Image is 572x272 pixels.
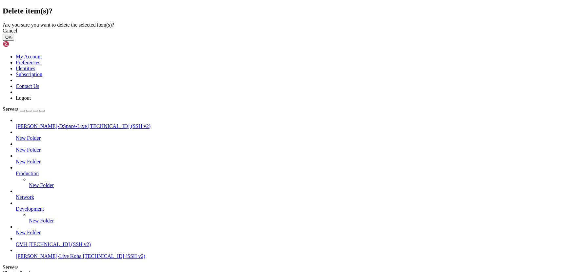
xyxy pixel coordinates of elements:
a: Servers [3,106,45,112]
li: [PERSON_NAME]-DSpace-Live [TECHNICAL_ID] (SSH v2) [16,117,569,129]
li: New Folder [16,141,569,153]
span: [PERSON_NAME]-Live Koha [16,253,81,259]
span: New Folder [16,135,41,141]
a: Contact Us [16,83,39,89]
li: Production [16,165,569,188]
li: New Folder [29,212,569,224]
div: Cancel [3,28,569,34]
a: Development [16,206,569,212]
span: [TECHNICAL_ID] (SSH v2) [29,241,91,247]
li: New Folder [16,129,569,141]
a: My Account [16,54,42,59]
a: New Folder [29,218,569,224]
span: New Folder [16,147,41,153]
span: New Folder [29,218,54,223]
a: Logout [16,95,31,101]
span: [TECHNICAL_ID] (SSH v2) [83,253,145,259]
li: Development [16,200,569,224]
a: Identities [16,66,35,71]
img: Shellngn [3,41,40,47]
span: New Folder [16,230,41,235]
span: Development [16,206,44,212]
span: Production [16,171,39,176]
a: New Folder [16,147,569,153]
span: New Folder [29,182,54,188]
a: New Folder [16,159,569,165]
span: [TECHNICAL_ID] (SSH v2) [88,123,151,129]
span: [PERSON_NAME]-DSpace-Live [16,123,87,129]
a: Preferences [16,60,40,65]
li: Network [16,188,569,200]
a: Subscription [16,72,42,77]
li: New Folder [16,224,569,236]
button: OK [3,34,14,41]
span: New Folder [16,159,41,164]
h2: Delete item(s)? [3,7,569,15]
li: New Folder [16,153,569,165]
span: OVH [16,241,27,247]
li: OVH [TECHNICAL_ID] (SSH v2) [16,236,569,247]
a: Network [16,194,569,200]
div: Are you sure you want to delete the selected item(s)? [3,22,569,28]
a: New Folder [16,135,569,141]
span: Servers [3,106,18,112]
a: [PERSON_NAME]-DSpace-Live [TECHNICAL_ID] (SSH v2) [16,123,569,129]
li: [PERSON_NAME]-Live Koha [TECHNICAL_ID] (SSH v2) [16,247,569,259]
a: Production [16,171,569,177]
a: New Folder [29,182,569,188]
a: OVH [TECHNICAL_ID] (SSH v2) [16,241,569,247]
li: New Folder [29,177,569,188]
a: [PERSON_NAME]-Live Koha [TECHNICAL_ID] (SSH v2) [16,253,569,259]
div: Servers [3,264,569,270]
span: Network [16,194,34,200]
a: New Folder [16,230,569,236]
